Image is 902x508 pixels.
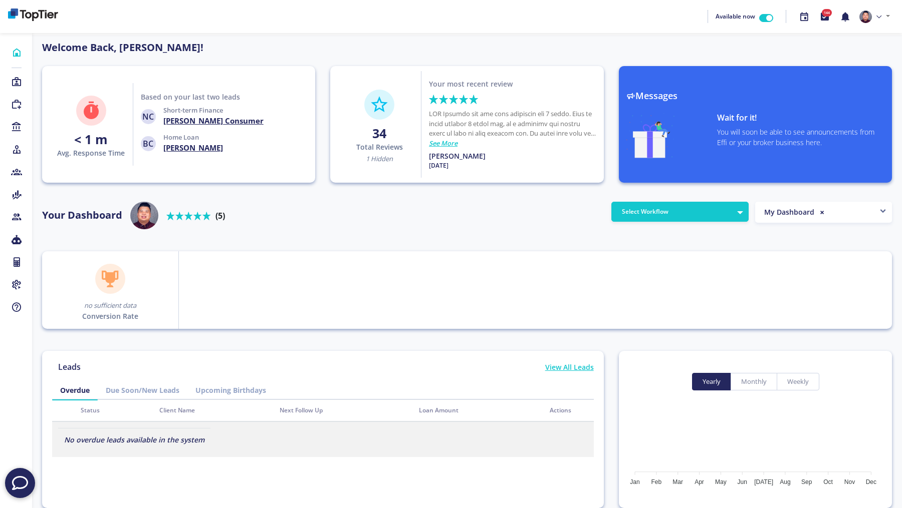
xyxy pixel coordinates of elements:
div: Next Follow Up [280,406,407,415]
p: Conversion Rate [82,311,138,321]
h4: [PERSON_NAME] Consumer [163,116,264,126]
span: no sufficient data [84,301,136,310]
tspan: Feb [651,478,661,485]
h4: [PERSON_NAME] [163,143,223,153]
button: weekly [777,373,819,390]
a: Upcoming Birthdays [187,381,274,399]
span: 144 [822,9,832,17]
p: Leads [52,361,87,373]
p: Avg. Response Time [57,148,125,158]
span: Home Loan [163,133,199,142]
span: Available now [716,12,755,21]
a: Overdue [52,381,98,399]
i: No overdue leads available in the system [64,435,204,444]
tspan: May [715,478,727,485]
img: bd260d39-06d4-48c8-91ce-4964555bf2e4-638900413960370303.png [8,9,58,21]
span: BC [141,136,156,151]
button: monthly [731,373,777,390]
span: NC [141,109,156,124]
tspan: Oct [823,478,833,485]
span: 1 Hidden [366,154,393,163]
button: yearly [692,373,731,390]
tspan: Nov [844,478,854,485]
tspan: Mar [672,478,683,485]
tspan: Aug [780,478,790,485]
tspan: [DATE] [754,478,773,485]
div: Client Name [159,406,268,415]
a: See More [429,139,458,148]
p: Your Dashboard [42,208,122,223]
p: Welcome Back, [PERSON_NAME]! [42,40,604,55]
p: View All Leads [545,362,594,372]
img: e310ebdf-1855-410b-9d61-d1abdff0f2ad-637831748356285317.png [859,11,872,23]
p: Based on your last two leads [141,92,240,102]
h3: Messages [626,91,884,102]
p: [PERSON_NAME] [429,151,486,161]
th: Overdue Icon [52,400,75,422]
tspan: Jun [737,478,747,485]
img: gift [626,113,674,158]
span: My Dashboard [764,207,814,217]
p: [DATE] [429,161,448,170]
p: You will soon be able to see announcements from Effi or your broker business here. [717,127,884,148]
span: Short-term Finance [163,106,223,115]
button: 144 [814,6,835,28]
h4: Wait for it! [717,113,884,123]
tspan: Dec [865,478,876,485]
b: (5) [215,210,225,221]
strong: < 1 m [74,131,108,148]
p: LOR Ipsumdo sit ame cons adipiscin eli 7 seddo. Eius te incid utlabor 8 etdol mag, al e adminimv ... [429,109,596,139]
div: Loan Amount [419,406,537,415]
strong: 34 [372,125,386,142]
p: Your most recent review [429,79,513,89]
a: View All Leads [545,362,594,380]
tspan: Jan [630,478,639,485]
div: Status [81,406,147,415]
img: user [130,202,158,230]
tspan: Sep [801,478,812,485]
div: Actions [550,406,588,415]
a: Due Soon/New Leads [98,381,187,399]
p: Total Reviews [356,142,403,152]
button: Select Workflow [611,202,749,222]
tspan: Apr [695,478,704,485]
